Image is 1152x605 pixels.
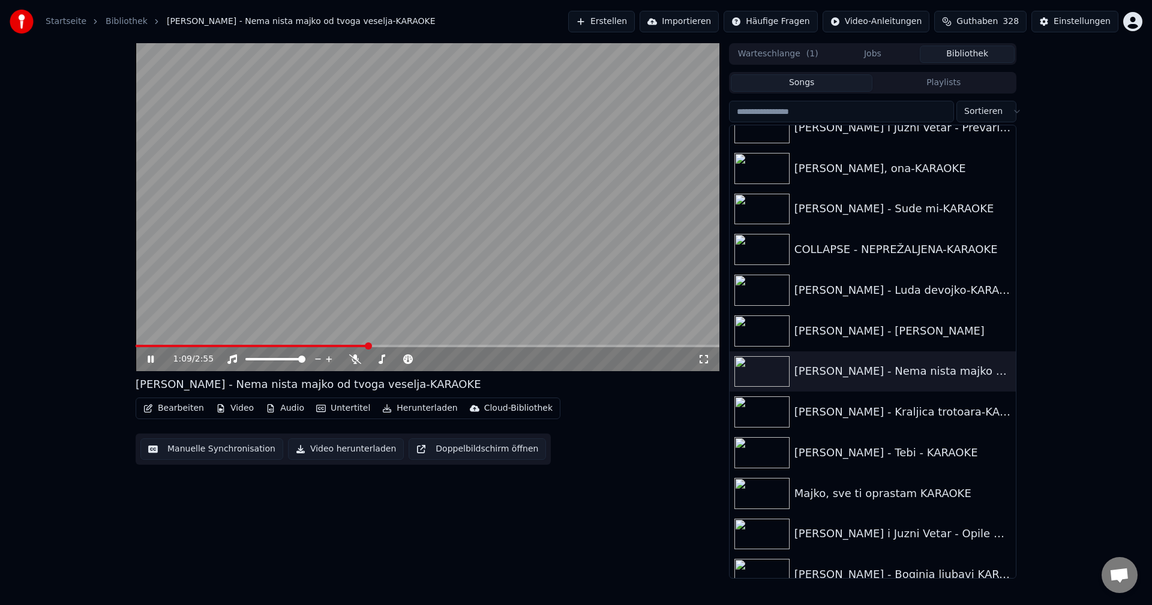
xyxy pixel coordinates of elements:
button: Einstellungen [1031,11,1118,32]
button: Herunterladen [377,400,462,417]
div: [PERSON_NAME] i Juzni Vetar - Opile me oci KARAOKE [794,525,1011,542]
span: ( 1 ) [806,48,818,60]
div: Einstellungen [1054,16,1111,28]
button: Manuelle Synchronisation [140,438,283,460]
span: 2:55 [195,353,214,365]
div: Majko, sve ti oprastam KARAOKE [794,485,1011,502]
button: Importieren [640,11,719,32]
button: Songs [731,74,873,92]
button: Guthaben328 [934,11,1027,32]
div: Cloud-Bibliothek [484,402,553,414]
div: [PERSON_NAME], ona-KARAOKE [794,160,1011,177]
span: Guthaben [956,16,998,28]
span: 1:09 [173,353,192,365]
div: [PERSON_NAME] - Sude mi-KARAOKE [794,200,1011,217]
button: Doppelbildschirm öffnen [409,438,546,460]
div: [PERSON_NAME] - [PERSON_NAME] [794,323,1011,339]
div: [PERSON_NAME] - Kraljica trotoara-KARAOKE [794,404,1011,420]
div: [PERSON_NAME] - Tebi - KARAOKE [794,444,1011,461]
div: / [173,353,202,365]
button: Video [211,400,259,417]
div: [PERSON_NAME] - Boginja ljubavi KARAOKE [794,566,1011,583]
div: [PERSON_NAME] - Nema nista majko od tvoga veselja-KARAOKE [136,376,481,393]
button: Erstellen [568,11,635,32]
button: Bibliothek [920,46,1015,63]
button: Playlists [872,74,1015,92]
button: Bearbeiten [139,400,209,417]
button: Jobs [826,46,920,63]
button: Video-Anleitungen [823,11,930,32]
div: [PERSON_NAME] i Juzni Vetar - Prevari ga sa mnom-KARAOKE [794,119,1011,136]
span: Sortieren [964,106,1003,118]
button: Häufige Fragen [724,11,818,32]
div: [PERSON_NAME] - Luda devojko-KARAOKE [794,282,1011,299]
span: [PERSON_NAME] - Nema nista majko od tvoga veselja-KARAOKE [167,16,436,28]
span: 328 [1003,16,1019,28]
a: Chat öffnen [1102,557,1138,593]
img: youka [10,10,34,34]
a: Startseite [46,16,86,28]
button: Warteschlange [731,46,826,63]
button: Video herunterladen [288,438,404,460]
div: COLLAPSE - NEPREŽALJENA-KARAOKE [794,241,1011,258]
a: Bibliothek [106,16,148,28]
div: [PERSON_NAME] - Nema nista majko od tvoga veselja-KARAOKE [794,363,1011,380]
button: Untertitel [311,400,375,417]
button: Audio [261,400,309,417]
nav: breadcrumb [46,16,436,28]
